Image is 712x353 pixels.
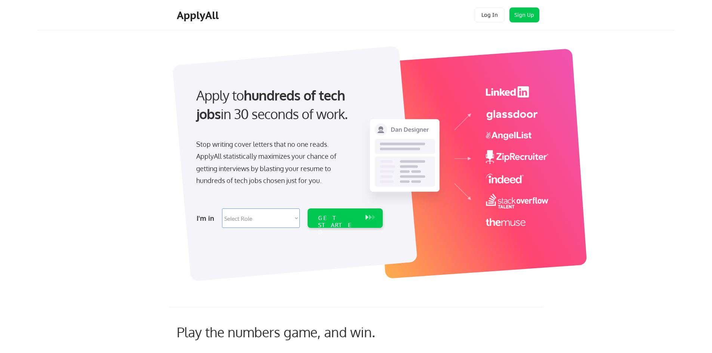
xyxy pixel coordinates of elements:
div: GET STARTED [318,214,358,236]
strong: hundreds of tech jobs [196,87,348,122]
button: Log In [475,7,505,22]
div: Apply to in 30 seconds of work. [196,86,380,124]
div: I'm in [197,212,218,224]
div: ApplyAll [177,9,221,22]
button: Sign Up [509,7,539,22]
div: Stop writing cover letters that no one reads. ApplyAll statistically maximizes your chance of get... [196,138,350,187]
div: Play the numbers game, and win. [177,324,409,340]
